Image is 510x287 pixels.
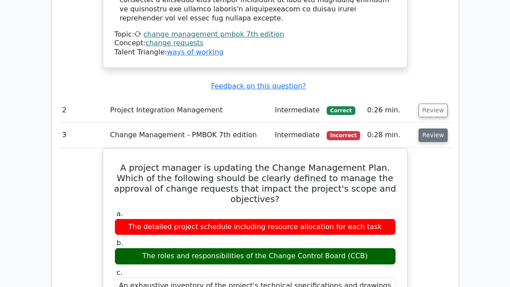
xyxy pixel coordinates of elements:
[419,104,448,117] button: Review
[114,162,397,204] h5: A project manager is updating the Change Management Plan. Which of the following should be clearl...
[107,98,271,123] td: Project Integration Management
[364,123,415,148] td: 0:28 min.
[419,128,448,142] button: Review
[364,98,415,123] td: 0:26 min.
[145,39,203,47] a: change requests
[117,239,123,247] span: b.
[59,123,107,148] td: 3
[143,30,284,38] a: change management pmbok 7th edition
[167,48,223,56] a: ways of working
[211,82,306,90] a: Feedback on this question?
[117,268,123,277] span: c.
[271,98,323,123] td: Intermediate
[115,248,396,265] div: The roles and responsibilities of the Change Control Board (CCB)
[59,98,107,123] td: 2
[117,209,123,218] span: a.
[115,219,396,236] div: The detailed project schedule including resource allocation for each task
[271,123,323,148] td: Intermediate
[115,39,396,48] div: Concept:
[107,123,271,148] td: Change Management - PMBOK 7th edition
[115,30,396,57] div: Talent Triangle:
[115,30,396,39] div: Topic:
[327,131,360,140] span: Incorrect
[327,106,355,115] span: Correct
